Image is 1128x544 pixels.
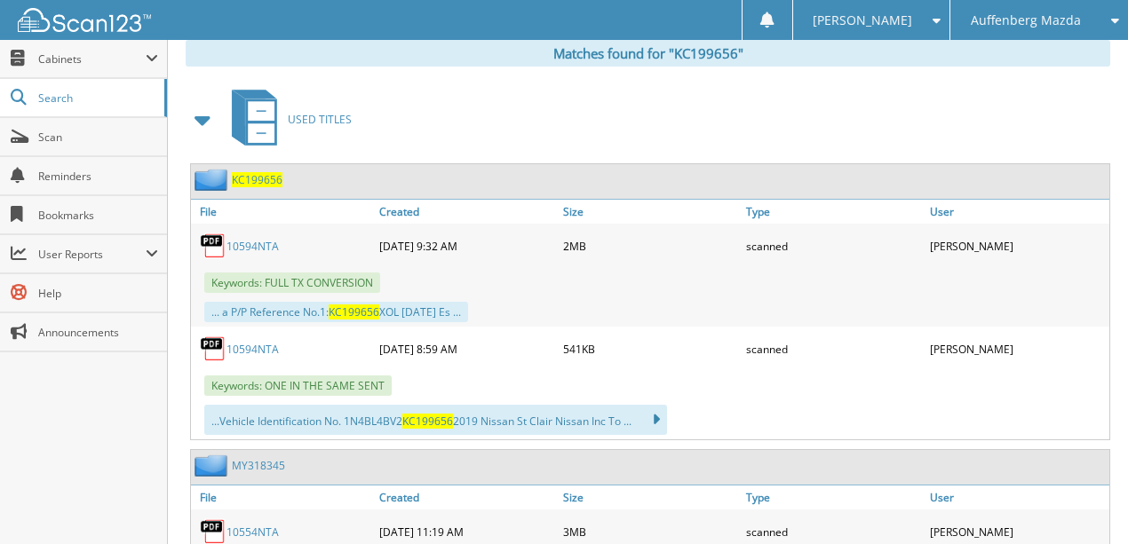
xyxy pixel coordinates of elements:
[925,485,1109,509] a: User
[38,208,158,223] span: Bookmarks
[375,485,559,509] a: Created
[221,84,352,154] a: USED TITLES
[204,302,468,322] div: ... a P/P Reference No.1: XOL [DATE] Es ...
[38,91,155,106] span: Search
[18,8,151,32] img: scan123-logo-white.svg
[38,130,158,145] span: Scan
[38,169,158,184] span: Reminders
[925,228,1109,264] div: [PERSON_NAME]
[204,375,392,396] span: Keywords: ONE IN THE SAME SENT
[200,335,226,362] img: PDF.png
[38,286,158,301] span: Help
[288,112,352,127] span: USED TITLES
[813,15,912,26] span: [PERSON_NAME]
[1039,459,1128,544] iframe: Chat Widget
[204,272,380,293] span: Keywords: FULL TX CONVERSION
[195,169,232,191] img: folder2.png
[925,200,1109,224] a: User
[375,200,559,224] a: Created
[742,485,925,509] a: Type
[232,172,282,187] a: KC199656
[559,200,743,224] a: Size
[971,15,1081,26] span: Auffenberg Mazda
[226,342,279,357] a: 10594NTA
[38,247,146,262] span: User Reports
[742,331,925,367] div: scanned
[559,485,743,509] a: Size
[375,331,559,367] div: [DATE] 8:59 AM
[742,200,925,224] a: Type
[226,524,279,540] a: 10554NTA
[195,454,232,477] img: folder2.png
[191,200,375,224] a: File
[559,331,743,367] div: 541KB
[186,40,1110,67] div: Matches found for "KC199656"
[38,51,146,67] span: Cabinets
[925,331,1109,367] div: [PERSON_NAME]
[226,239,279,254] a: 10594NTA
[402,414,453,429] span: KC199656
[200,233,226,259] img: PDF.png
[232,458,285,473] a: MY318345
[191,485,375,509] a: File
[329,304,379,319] span: KC199656
[559,228,743,264] div: 2MB
[38,325,158,340] span: Announcements
[204,405,667,435] div: ...Vehicle Identification No. 1N4BL4BV2 2019 Nissan St Clair Nissan Inc To ...
[375,228,559,264] div: [DATE] 9:32 AM
[742,228,925,264] div: scanned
